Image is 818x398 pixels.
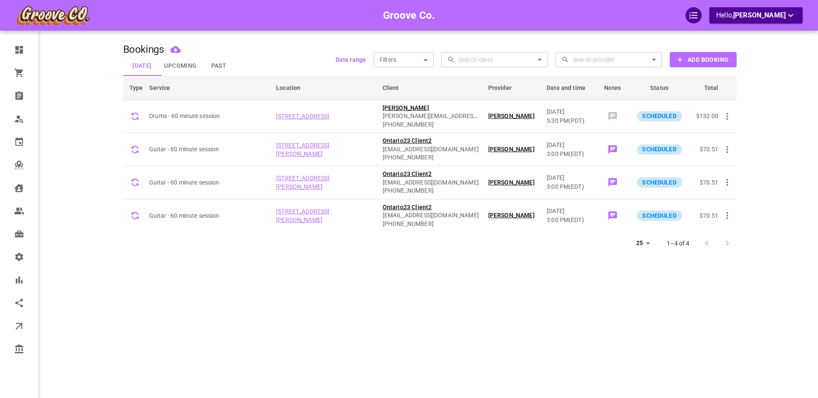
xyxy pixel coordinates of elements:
span: $70.51 [700,179,719,186]
b: Add Booking [688,55,729,65]
div: 25 [633,237,653,249]
span: [PHONE_NUMBER] [383,220,479,228]
button: Open [534,54,546,66]
p: SCHEDULED [642,211,676,220]
span: [STREET_ADDRESS][PERSON_NAME] [276,175,329,190]
p: 1–4 of 4 [667,239,689,248]
span: [PERSON_NAME][EMAIL_ADDRESS][DOMAIN_NAME] [383,112,481,121]
p: 3:00 PM ( EDT ) [547,150,594,159]
th: Notes [599,76,627,100]
span: [EMAIL_ADDRESS][DOMAIN_NAME] [383,145,479,154]
button: Past [200,56,238,76]
span: [PERSON_NAME] [488,112,535,121]
p: [DATE] [547,207,594,216]
svg: Order noteeee [608,177,618,187]
p: SCHEDULED [642,145,676,154]
p: 3:00 PM ( EDT ) [547,182,594,191]
span: $70.51 [700,212,719,219]
p: SCHEDULED [642,178,676,187]
p: 5:30 PM ( PDT ) [547,116,594,125]
img: company-logo [15,5,90,26]
svg: Order noteeee [608,144,618,155]
svg: Export [170,44,181,55]
span: Ontario23 Client2 [383,203,479,212]
h1: Bookings [123,43,164,55]
th: Client [379,76,484,100]
span: [PERSON_NAME] [733,11,786,19]
p: Drums - 60 minute session [149,112,268,121]
span: [STREET_ADDRESS] [276,113,329,120]
span: [PERSON_NAME] [488,145,535,154]
p: [DATE] [547,173,594,182]
button: Upcoming [161,56,200,76]
input: Search provider [573,52,656,67]
span: [PHONE_NUMBER] [383,121,481,129]
th: Provider [484,76,543,100]
th: Date and time [543,76,598,100]
th: Total [692,76,723,100]
b: Date range [336,56,366,63]
span: [EMAIL_ADDRESS][DOMAIN_NAME] [383,211,479,220]
button: Hello,[PERSON_NAME] [709,7,803,23]
span: $70.51 [700,146,719,153]
th: Service [145,76,272,100]
p: Guitar - 60 minute session [149,178,268,187]
th: Status [627,76,692,100]
div: Filters [374,52,434,67]
span: [PERSON_NAME] [488,179,535,187]
span: [STREET_ADDRESS][PERSON_NAME] [276,208,329,223]
span: [PERSON_NAME] [488,211,535,220]
span: [PERSON_NAME] [383,104,481,112]
th: Location [272,76,379,100]
p: SCHEDULED [642,112,676,121]
span: Ontario23 Client2 [383,137,479,145]
p: 3:00 PM ( EDT ) [547,216,594,225]
p: [DATE] [547,141,594,150]
svg: Order noteeee [608,211,618,221]
span: Ontario23 Client2 [383,170,479,179]
span: [EMAIL_ADDRESS][DOMAIN_NAME] [383,179,479,187]
button: Add Booking [670,52,736,67]
p: [DATE] [547,107,594,116]
span: [STREET_ADDRESS][PERSON_NAME] [276,142,329,157]
th: Type [123,76,146,100]
p: Guitar - 60 minute session [149,145,268,154]
div: QuickStart Guide [686,7,702,23]
button: [DATE] [123,56,161,76]
p: Hello, [716,10,796,21]
span: $132.00 [696,112,719,119]
input: Search client [458,52,542,67]
span: [PHONE_NUMBER] [383,187,479,195]
button: Open [648,54,660,66]
span: [PHONE_NUMBER] [383,153,479,162]
p: Guitar - 60 minute session [149,211,268,220]
h6: Groove Co. [383,7,435,23]
svg: Add note [608,111,618,121]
